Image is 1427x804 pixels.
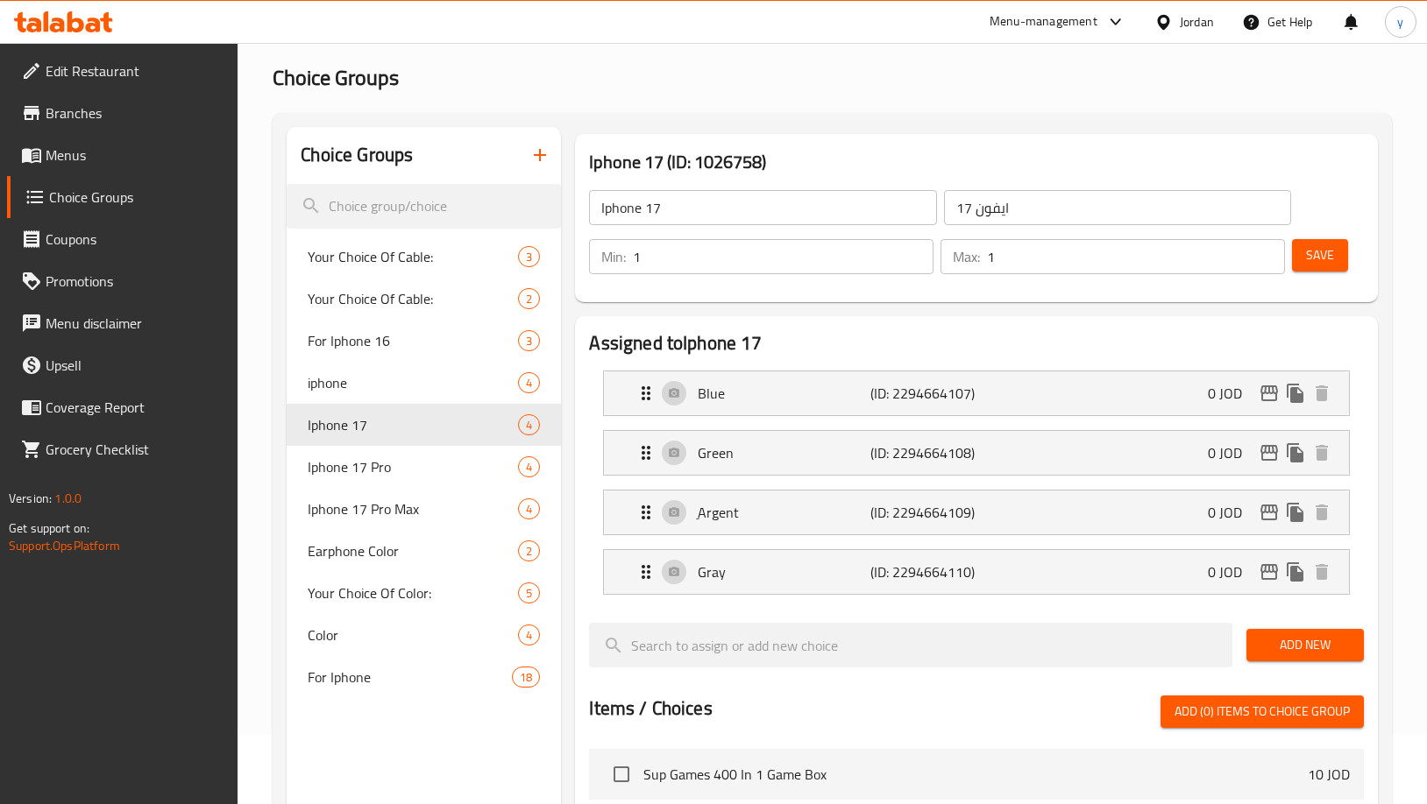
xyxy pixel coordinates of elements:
p: ِArgent [698,502,870,523]
p: Gray [698,561,870,582]
span: 1.0.0 [54,487,82,510]
div: Your Choice Of Cable:3 [287,236,561,278]
span: Get support on: [9,517,89,540]
span: Grocery Checklist [46,439,224,460]
span: Menu disclaimer [46,313,224,334]
span: Add (0) items to choice group [1175,701,1350,723]
button: delete [1309,499,1335,525]
button: delete [1309,380,1335,406]
span: 4 [519,501,539,518]
span: Promotions [46,271,224,292]
span: 2 [519,291,539,307]
span: Choice Groups [49,187,224,208]
div: For Iphone 163 [287,320,561,362]
p: 0 JOD [1208,383,1256,404]
p: 0 JOD [1208,442,1256,463]
span: Coupons [46,229,224,250]
p: Min: [601,246,626,267]
div: Choices [518,246,540,267]
span: Coverage Report [46,397,224,418]
a: Menu disclaimer [7,302,238,344]
span: Iphone 17 [308,414,518,435]
button: edit [1256,559,1282,585]
button: Add New [1246,629,1364,661]
p: Green [698,442,870,463]
div: Jordan [1180,12,1214,32]
a: Upsell [7,344,238,386]
p: 0 JOD [1208,502,1256,523]
button: duplicate [1282,440,1309,466]
span: iphone [308,372,518,393]
a: Edit Restaurant [7,50,238,92]
div: For Iphone18 [287,656,561,698]
li: Expand [589,542,1363,602]
button: edit [1256,499,1282,525]
div: Menu-management [990,11,1097,32]
div: Iphone 17 Pro4 [287,446,561,488]
div: Color4 [287,614,561,656]
div: Expand [604,431,1348,475]
span: 3 [519,333,539,349]
span: Choice Groups [273,58,399,97]
span: For Iphone [308,666,512,688]
a: Coverage Report [7,386,238,428]
div: Choices [518,498,540,519]
span: 4 [519,627,539,644]
p: Max: [953,246,980,267]
span: 4 [519,417,539,434]
p: Blue [698,383,870,404]
span: Save [1306,244,1334,266]
input: search [589,623,1232,667]
span: Branches [46,102,224,123]
a: Menus [7,134,238,176]
span: For Iphone 16 [308,330,518,351]
div: Choices [518,624,540,645]
div: Choices [518,288,540,309]
div: Your Choice Of Color:5 [287,572,561,614]
a: Grocery Checklist [7,428,238,470]
button: delete [1309,440,1335,466]
a: Promotions [7,260,238,302]
div: Choices [518,582,540,603]
span: Select choice [603,756,640,793]
span: Iphone 17 Pro Max [308,498,518,519]
span: y [1397,12,1403,32]
span: Upsell [46,355,224,376]
button: duplicate [1282,559,1309,585]
p: 0 JOD [1208,561,1256,582]
span: Earphone Color [308,540,518,561]
a: Choice Groups [7,176,238,218]
button: Save [1292,239,1348,272]
div: Iphone 174 [287,404,561,446]
p: (ID: 2294664108) [870,442,985,463]
div: Choices [518,330,540,351]
span: 4 [519,375,539,391]
h2: Assigned to Iphone 17 [589,330,1363,356]
button: delete [1309,559,1335,585]
button: duplicate [1282,380,1309,406]
button: edit [1256,440,1282,466]
span: Menus [46,145,224,166]
span: Version: [9,487,52,510]
span: 18 [513,669,539,686]
span: Sup Games 400 In 1 Game Box [643,764,1307,785]
a: Coupons [7,218,238,260]
span: 5 [519,585,539,602]
h3: Iphone 17 (ID: 1026758) [589,148,1363,176]
li: Expand [589,423,1363,483]
li: Expand [589,483,1363,542]
h2: Items / Choices [589,695,712,722]
div: Expand [604,490,1348,534]
span: Edit Restaurant [46,60,224,81]
span: Your Choice Of Cable: [308,288,518,309]
div: Choices [518,540,540,561]
a: Branches [7,92,238,134]
div: Choices [518,456,540,477]
div: Earphone Color2 [287,530,561,572]
div: Expand [604,550,1348,594]
span: Iphone 17 Pro [308,456,518,477]
div: Choices [512,666,540,688]
span: 4 [519,459,539,476]
span: Your Choice Of Cable: [308,246,518,267]
input: search [287,184,561,229]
